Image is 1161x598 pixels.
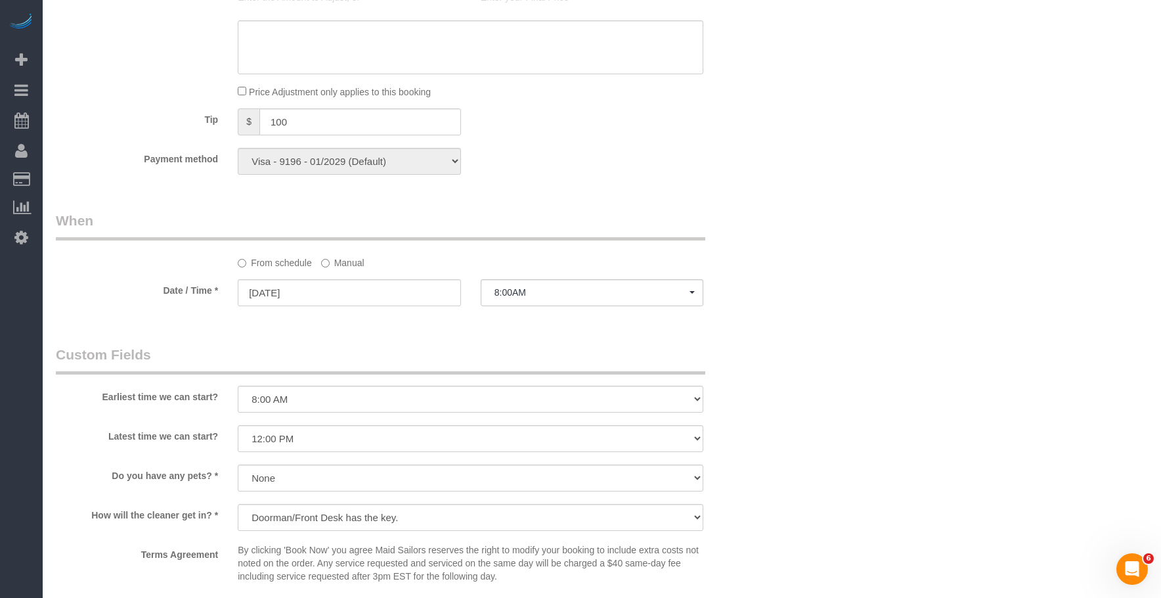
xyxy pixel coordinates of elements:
[56,345,705,375] legend: Custom Fields
[321,259,330,267] input: Manual
[494,287,690,298] span: 8:00AM
[56,211,705,241] legend: When
[1143,553,1154,564] span: 6
[321,252,364,269] label: Manual
[481,279,704,306] button: 8:00AM
[238,108,259,135] span: $
[238,259,246,267] input: From schedule
[46,108,228,126] label: Tip
[46,386,228,403] label: Earliest time we can start?
[46,279,228,297] label: Date / Time *
[46,148,228,166] label: Payment method
[249,87,431,97] span: Price Adjustment only applies to this booking
[46,465,228,482] label: Do you have any pets? *
[238,279,461,306] input: MM/DD/YYYY
[8,13,34,32] img: Automaid Logo
[46,504,228,522] label: How will the cleaner get in? *
[46,543,228,561] label: Terms Agreement
[238,252,312,269] label: From schedule
[1116,553,1148,585] iframe: Intercom live chat
[46,425,228,443] label: Latest time we can start?
[238,543,703,583] p: By clicking 'Book Now' you agree Maid Sailors reserves the right to modify your booking to includ...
